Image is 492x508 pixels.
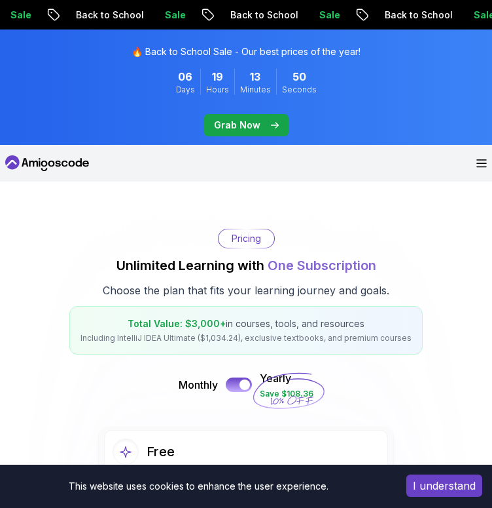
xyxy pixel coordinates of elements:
[116,256,376,275] h2: Unlimited Learning with
[103,283,389,298] p: Choose the plan that fits your learning journey and goals.
[282,85,317,95] span: Seconds
[147,442,175,461] h2: Free
[308,9,350,22] p: Sale
[268,258,376,273] span: One Subscription
[10,475,387,498] div: This website uses cookies to enhance the user experience.
[128,318,226,329] span: Total Value: $3,000+
[65,9,154,22] p: Back to School
[206,85,229,95] span: Hours
[219,9,308,22] p: Back to School
[232,232,261,245] p: Pricing
[154,9,196,22] p: Sale
[179,377,218,393] p: Monthly
[292,69,306,85] span: 50 Seconds
[212,69,223,85] span: 19 Hours
[176,85,195,95] span: Days
[132,45,360,58] p: 🔥 Back to School Sale - Our best prices of the year!
[214,119,260,132] p: Grab Now
[250,69,260,85] span: 13 Minutes
[80,317,412,330] p: in courses, tools, and resources
[178,69,192,85] span: 6 Days
[80,333,412,343] p: Including IntelliJ IDEA Ultimate ($1,034.24), exclusive textbooks, and premium courses
[240,85,271,95] span: Minutes
[406,475,482,497] button: Accept cookies
[374,9,463,22] p: Back to School
[476,159,487,168] button: Open Menu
